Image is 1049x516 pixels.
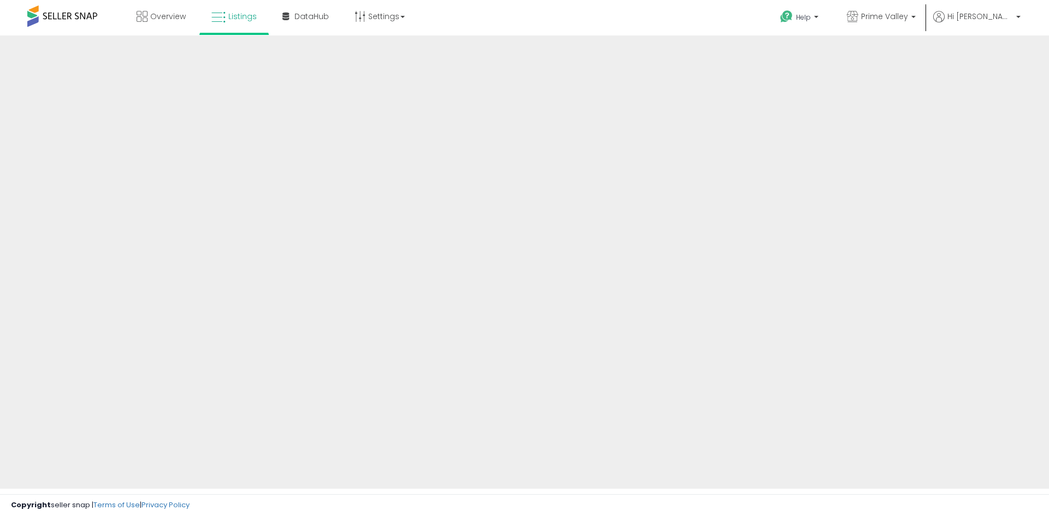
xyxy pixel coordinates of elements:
[933,11,1021,35] a: Hi [PERSON_NAME]
[780,10,793,23] i: Get Help
[294,11,329,22] span: DataHub
[947,11,1013,22] span: Hi [PERSON_NAME]
[861,11,908,22] span: Prime Valley
[150,11,186,22] span: Overview
[228,11,257,22] span: Listings
[771,2,829,35] a: Help
[796,13,811,22] span: Help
